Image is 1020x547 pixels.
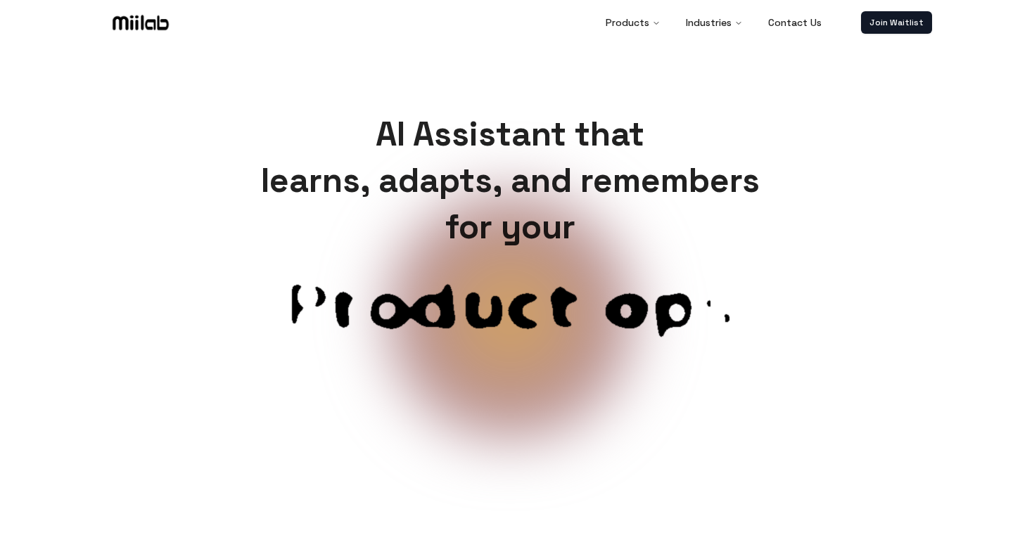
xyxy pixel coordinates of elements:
a: Contact Us [757,8,833,37]
button: Products [594,8,672,37]
a: Join Waitlist [861,11,932,34]
h1: AI Assistant that learns, adapts, and remembers for your [250,111,771,250]
a: Logo [88,12,193,33]
button: Industries [675,8,754,37]
nav: Main [594,8,833,37]
span: Customer service [193,273,827,408]
img: Logo [110,12,172,33]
